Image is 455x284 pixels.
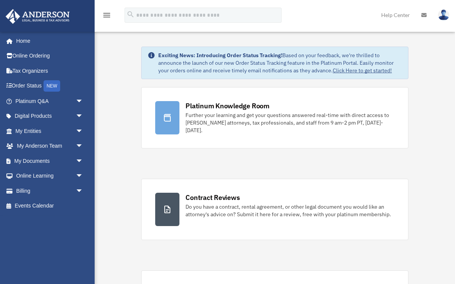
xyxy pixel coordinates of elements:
[5,109,95,124] a: Digital Productsarrow_drop_down
[76,139,91,154] span: arrow_drop_down
[5,78,95,94] a: Order StatusNEW
[5,94,95,109] a: Platinum Q&Aarrow_drop_down
[141,87,408,148] a: Platinum Knowledge Room Further your learning and get your questions answered real-time with dire...
[102,13,111,20] a: menu
[5,169,95,184] a: Online Learningarrow_drop_down
[438,9,449,20] img: User Pic
[5,48,95,64] a: Online Ordering
[5,153,95,169] a: My Documentsarrow_drop_down
[102,11,111,20] i: menu
[158,52,282,59] strong: Exciting News: Introducing Order Status Tracking!
[141,179,408,240] a: Contract Reviews Do you have a contract, rental agreement, or other legal document you would like...
[126,10,135,19] i: search
[5,198,95,214] a: Events Calendar
[76,123,91,139] span: arrow_drop_down
[76,183,91,199] span: arrow_drop_down
[158,51,402,74] div: Based on your feedback, we're thrilled to announce the launch of our new Order Status Tracking fe...
[5,33,91,48] a: Home
[5,183,95,198] a: Billingarrow_drop_down
[5,139,95,154] a: My Anderson Teamarrow_drop_down
[5,123,95,139] a: My Entitiesarrow_drop_down
[333,67,392,74] a: Click Here to get started!
[185,203,394,218] div: Do you have a contract, rental agreement, or other legal document you would like an attorney's ad...
[185,101,270,111] div: Platinum Knowledge Room
[76,94,91,109] span: arrow_drop_down
[3,9,72,24] img: Anderson Advisors Platinum Portal
[185,193,240,202] div: Contract Reviews
[76,169,91,184] span: arrow_drop_down
[76,109,91,124] span: arrow_drop_down
[5,63,95,78] a: Tax Organizers
[185,111,394,134] div: Further your learning and get your questions answered real-time with direct access to [PERSON_NAM...
[44,80,60,92] div: NEW
[76,153,91,169] span: arrow_drop_down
